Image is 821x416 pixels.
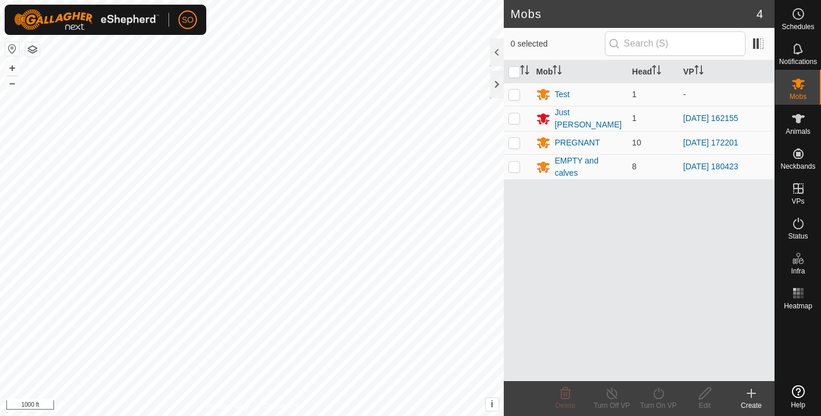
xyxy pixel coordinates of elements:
[788,233,808,240] span: Status
[679,83,775,106] td: -
[532,61,628,83] th: Mob
[781,23,814,30] span: Schedules
[486,398,499,411] button: i
[790,93,806,100] span: Mobs
[632,162,637,171] span: 8
[635,400,682,411] div: Turn On VP
[206,401,249,411] a: Privacy Policy
[632,138,641,147] span: 10
[263,401,297,411] a: Contact Us
[683,138,738,147] a: [DATE] 172201
[632,113,637,123] span: 1
[511,38,605,50] span: 0 selected
[683,113,738,123] a: [DATE] 162155
[490,399,493,409] span: i
[589,400,635,411] div: Turn Off VP
[182,14,193,26] span: SO
[694,67,704,76] p-sorticon: Activate to sort
[682,400,728,411] div: Edit
[5,42,19,56] button: Reset Map
[555,106,623,131] div: Just [PERSON_NAME]
[679,61,775,83] th: VP
[553,67,562,76] p-sorticon: Activate to sort
[780,163,815,170] span: Neckbands
[791,268,805,275] span: Infra
[757,5,763,23] span: 4
[791,401,805,408] span: Help
[26,42,40,56] button: Map Layers
[555,137,600,149] div: PREGNANT
[786,128,811,135] span: Animals
[555,155,623,179] div: EMPTY and calves
[632,90,637,99] span: 1
[728,400,775,411] div: Create
[791,198,804,205] span: VPs
[605,31,745,56] input: Search (S)
[628,61,679,83] th: Head
[511,7,757,21] h2: Mobs
[520,67,529,76] p-sorticon: Activate to sort
[652,67,661,76] p-sorticon: Activate to sort
[555,401,576,410] span: Delete
[683,162,738,171] a: [DATE] 180423
[555,88,570,101] div: Test
[775,381,821,413] a: Help
[5,76,19,90] button: –
[784,303,812,310] span: Heatmap
[14,9,159,30] img: Gallagher Logo
[779,58,817,65] span: Notifications
[5,61,19,75] button: +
